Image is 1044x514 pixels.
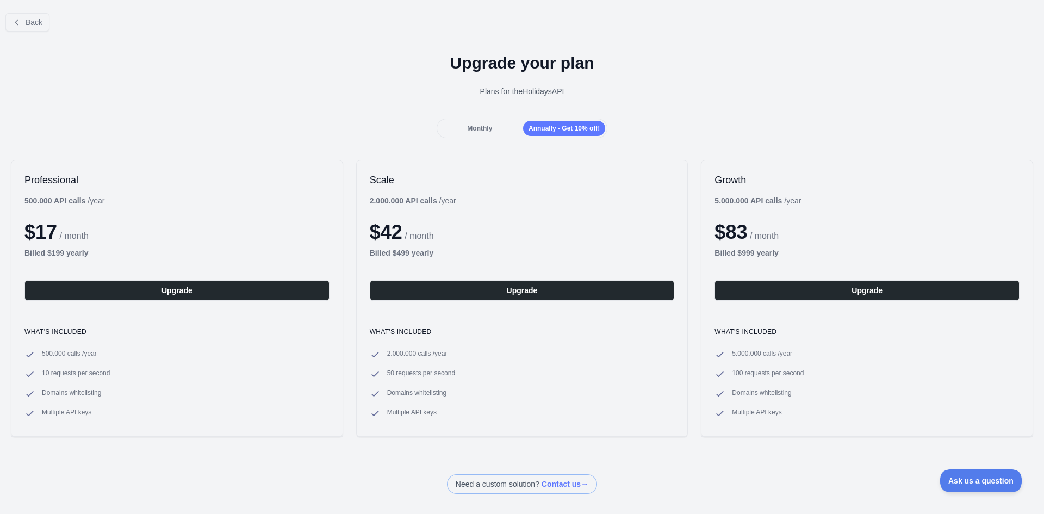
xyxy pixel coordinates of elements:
[370,195,456,206] div: / year
[370,174,675,187] h2: Scale
[940,469,1022,492] iframe: Toggle Customer Support
[714,174,1020,187] h2: Growth
[714,221,747,243] span: $ 83
[714,196,782,205] b: 5.000.000 API calls
[714,195,801,206] div: / year
[370,196,437,205] b: 2.000.000 API calls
